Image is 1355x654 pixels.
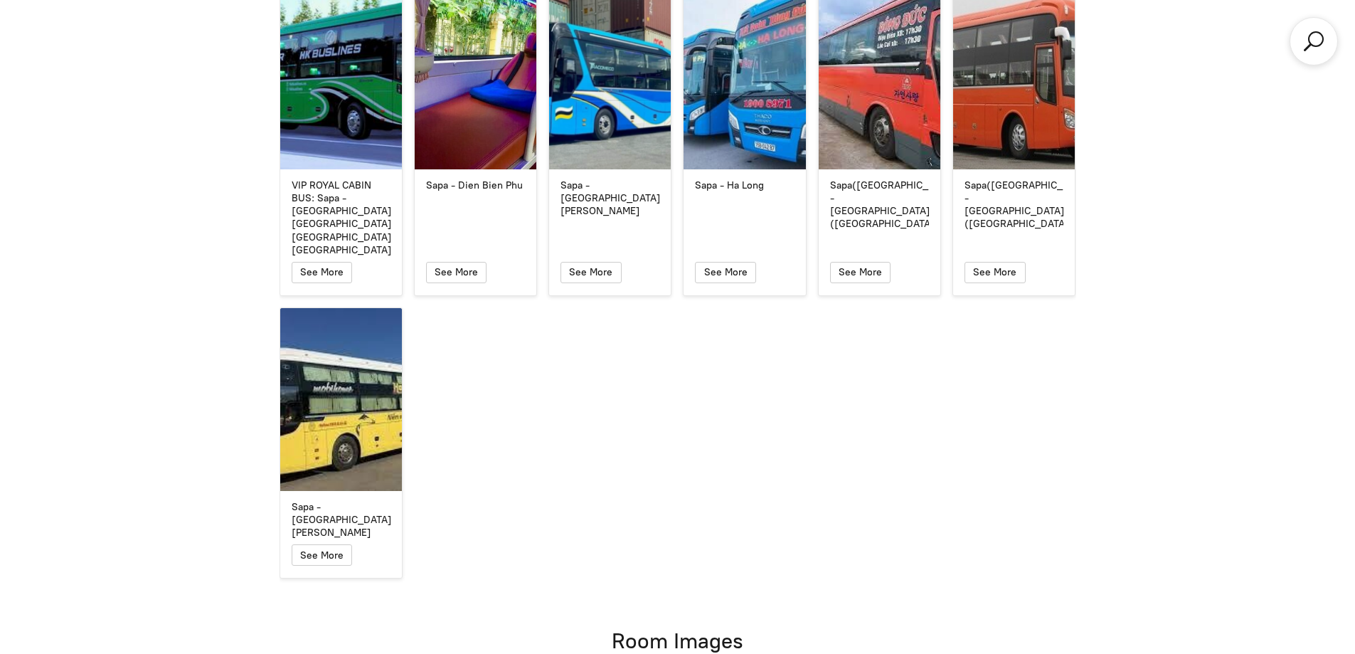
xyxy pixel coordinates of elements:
[973,266,1016,278] span: See More
[830,262,891,283] button: See More
[569,266,612,278] span: See More
[426,179,525,192] div: Sapa - Dien Bien Phu
[300,266,344,278] span: See More
[280,308,402,491] a: Sapa - Ninh Binh
[695,262,755,283] button: See More
[830,179,929,231] div: Sapa([GEOGRAPHIC_DATA]) - [GEOGRAPHIC_DATA]([GEOGRAPHIC_DATA])
[953,179,1075,231] a: Sapa([GEOGRAPHIC_DATA]) - [GEOGRAPHIC_DATA]([GEOGRAPHIC_DATA])
[426,262,487,283] button: See More
[415,179,536,192] a: Sapa - Dien Bien Phu
[695,179,794,192] div: Sapa - Ha Long
[300,549,344,561] span: See More
[292,262,352,283] button: See More
[965,262,1025,283] button: See More
[704,266,748,278] span: See More
[839,266,882,278] span: See More
[292,544,352,566] button: See More
[280,501,402,540] a: Sapa - [GEOGRAPHIC_DATA][PERSON_NAME]
[965,179,1063,231] div: Sapa([GEOGRAPHIC_DATA]) - [GEOGRAPHIC_DATA]([GEOGRAPHIC_DATA])
[280,179,402,257] a: VIP ROYAL CABIN BUS: Sapa - [GEOGRAPHIC_DATA], [GEOGRAPHIC_DATA], [GEOGRAPHIC_DATA], [GEOGRAPHIC_...
[560,262,621,283] button: See More
[1301,28,1327,54] a: Search products
[684,179,805,192] a: Sapa - Ha Long
[560,179,659,218] div: Sapa - [GEOGRAPHIC_DATA][PERSON_NAME]
[435,266,478,278] span: See More
[549,179,671,218] a: Sapa - [GEOGRAPHIC_DATA][PERSON_NAME]
[292,179,390,257] div: VIP ROYAL CABIN BUS: Sapa - [GEOGRAPHIC_DATA], [GEOGRAPHIC_DATA], [GEOGRAPHIC_DATA], [GEOGRAPHIC_...
[819,179,940,231] a: Sapa([GEOGRAPHIC_DATA]) - [GEOGRAPHIC_DATA]([GEOGRAPHIC_DATA])
[292,501,390,540] div: Sapa - [GEOGRAPHIC_DATA][PERSON_NAME]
